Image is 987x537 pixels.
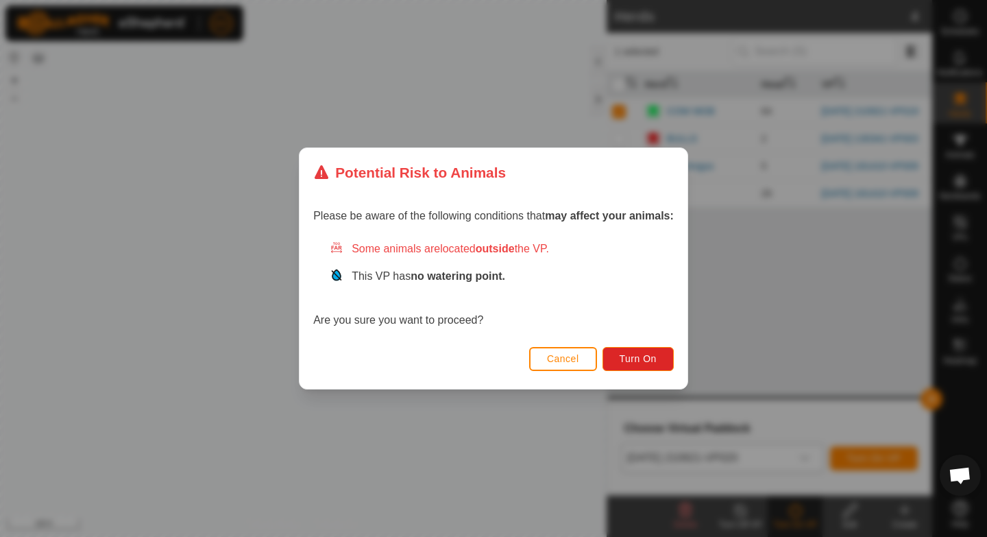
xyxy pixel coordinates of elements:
[476,243,515,254] strong: outside
[330,241,674,257] div: Some animals are
[440,243,549,254] span: located the VP.
[529,347,597,371] button: Cancel
[411,270,505,282] strong: no watering point.
[313,162,506,183] div: Potential Risk to Animals
[352,270,505,282] span: This VP has
[545,210,674,222] strong: may affect your animals:
[547,353,579,364] span: Cancel
[620,353,657,364] span: Turn On
[940,455,981,496] a: Open chat
[313,241,674,329] div: Are you sure you want to proceed?
[602,347,674,371] button: Turn On
[313,210,674,222] span: Please be aware of the following conditions that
